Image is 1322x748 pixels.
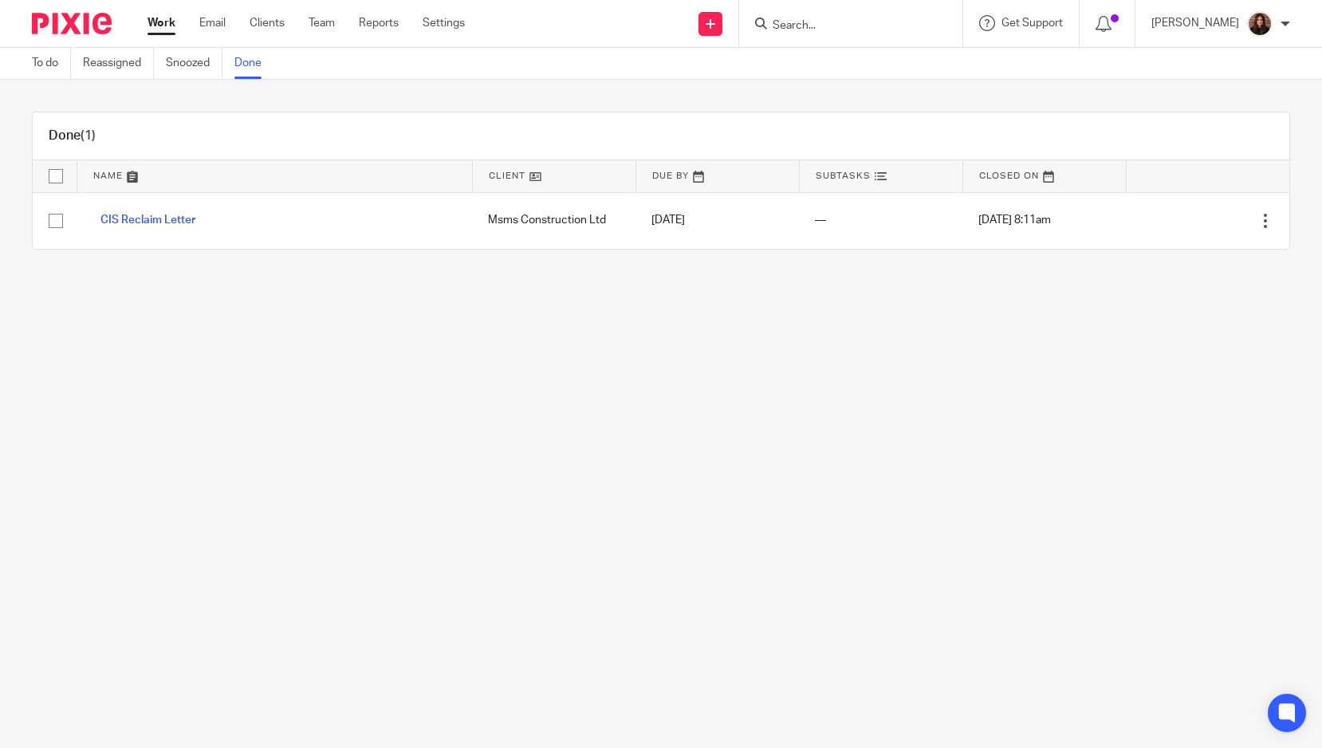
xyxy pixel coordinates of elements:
span: (1) [81,129,96,142]
a: Work [148,15,175,31]
a: Settings [423,15,465,31]
a: Clients [250,15,285,31]
a: Reassigned [83,48,154,79]
span: Get Support [1001,18,1063,29]
span: Subtasks [816,171,871,180]
img: Headshot.jpg [1247,11,1273,37]
td: [DATE] [635,192,799,249]
a: To do [32,48,71,79]
img: Pixie [32,13,112,34]
a: Email [199,15,226,31]
td: [DATE] 8:11am [962,192,1126,249]
a: Snoozed [166,48,222,79]
h1: Done [49,128,96,144]
a: CIS Reclaim Letter [100,215,195,226]
input: Search [771,19,915,33]
p: [PERSON_NAME] [1151,15,1239,31]
a: Reports [359,15,399,31]
a: Done [234,48,273,79]
a: Team [309,15,335,31]
td: Msms Construction Ltd [472,192,635,249]
td: — [799,192,962,249]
